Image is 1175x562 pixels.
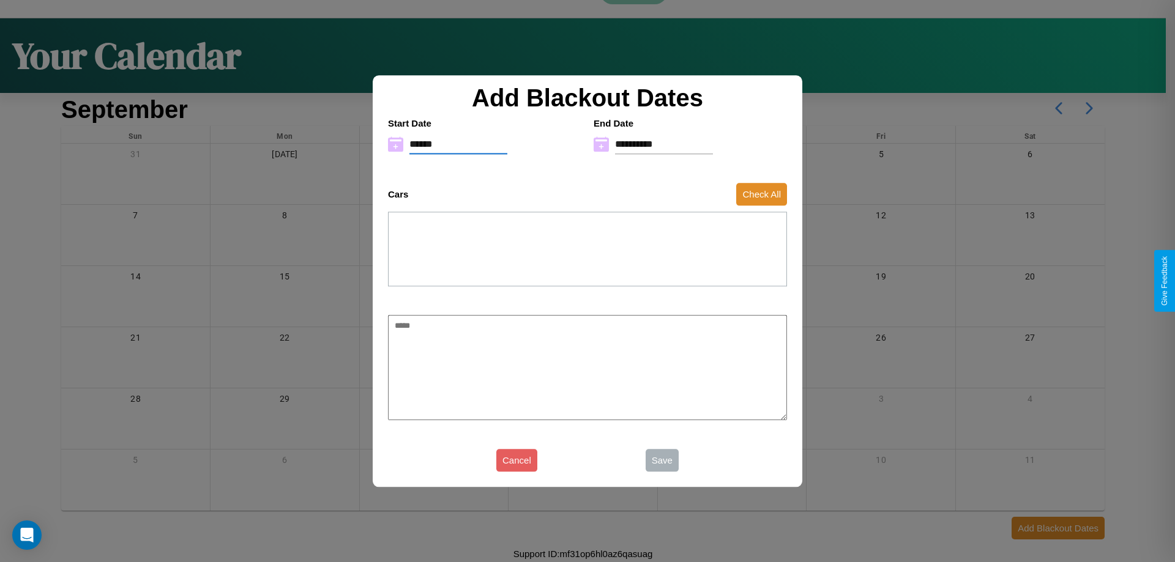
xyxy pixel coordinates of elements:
[388,118,581,128] h4: Start Date
[1160,256,1169,306] div: Give Feedback
[382,84,793,112] h2: Add Blackout Dates
[594,118,787,128] h4: End Date
[646,449,679,471] button: Save
[12,520,42,550] div: Open Intercom Messenger
[736,183,787,205] button: Check All
[496,449,537,471] button: Cancel
[388,189,408,199] h4: Cars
